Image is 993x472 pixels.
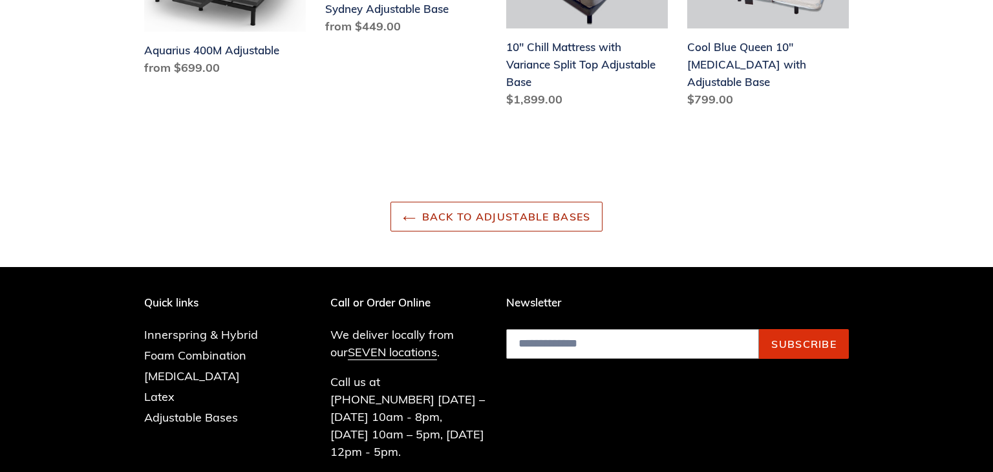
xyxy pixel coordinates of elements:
[506,296,849,309] p: Newsletter
[771,338,837,350] span: Subscribe
[330,326,487,361] p: We deliver locally from our .
[330,373,487,460] p: Call us at [PHONE_NUMBER] [DATE] – [DATE] 10am - 8pm, [DATE] 10am – 5pm, [DATE] 12pm - 5pm.
[759,329,849,359] button: Subscribe
[144,296,277,309] p: Quick links
[144,348,246,363] a: Foam Combination
[144,410,238,425] a: Adjustable Bases
[390,202,603,231] a: Back to Adjustable Bases
[144,369,240,383] a: [MEDICAL_DATA]
[144,389,175,404] a: Latex
[506,329,759,359] input: Email address
[348,345,437,360] a: SEVEN locations
[144,327,258,342] a: Innerspring & Hybrid
[330,296,487,309] p: Call or Order Online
